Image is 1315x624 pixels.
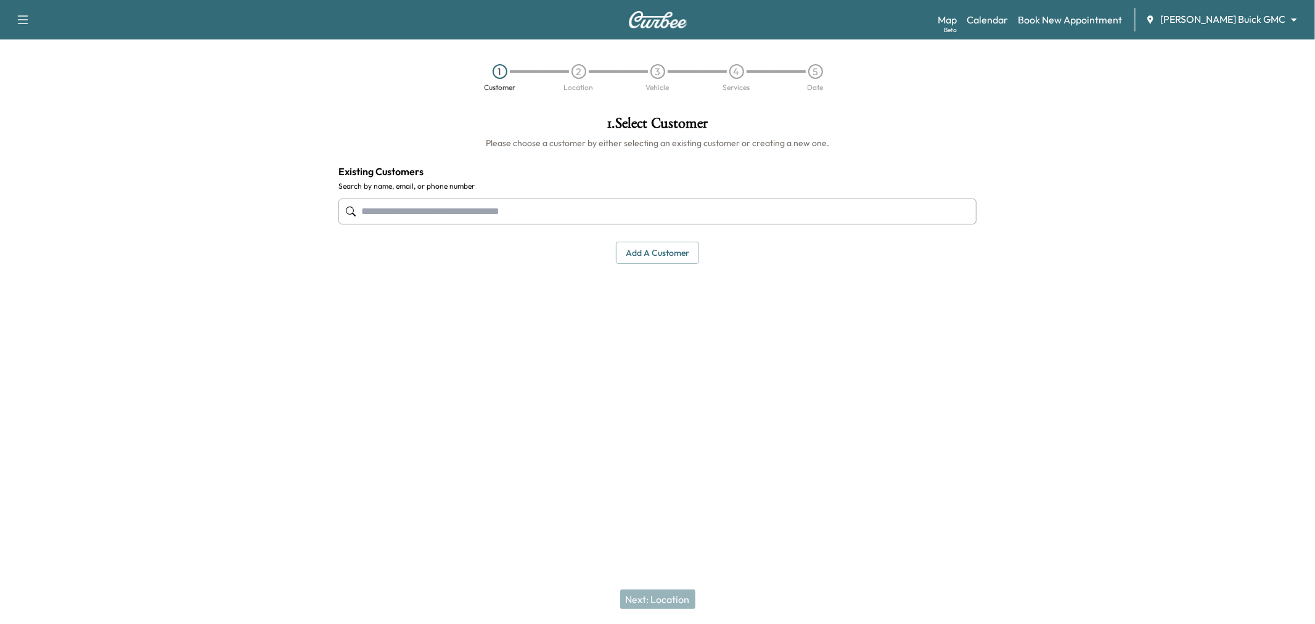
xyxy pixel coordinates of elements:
[1160,12,1285,27] span: [PERSON_NAME] Buick GMC
[338,137,977,149] h6: Please choose a customer by either selecting an existing customer or creating a new one.
[628,11,687,28] img: Curbee Logo
[723,84,750,91] div: Services
[938,12,957,27] a: MapBeta
[564,84,594,91] div: Location
[571,64,586,79] div: 2
[338,116,977,137] h1: 1 . Select Customer
[1018,12,1122,27] a: Book New Appointment
[808,64,823,79] div: 5
[338,164,977,179] h4: Existing Customers
[650,64,665,79] div: 3
[944,25,957,35] div: Beta
[808,84,824,91] div: Date
[493,64,507,79] div: 1
[484,84,515,91] div: Customer
[967,12,1008,27] a: Calendar
[646,84,670,91] div: Vehicle
[338,181,977,191] label: Search by name, email, or phone number
[616,242,699,265] button: Add a customer
[729,64,744,79] div: 4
